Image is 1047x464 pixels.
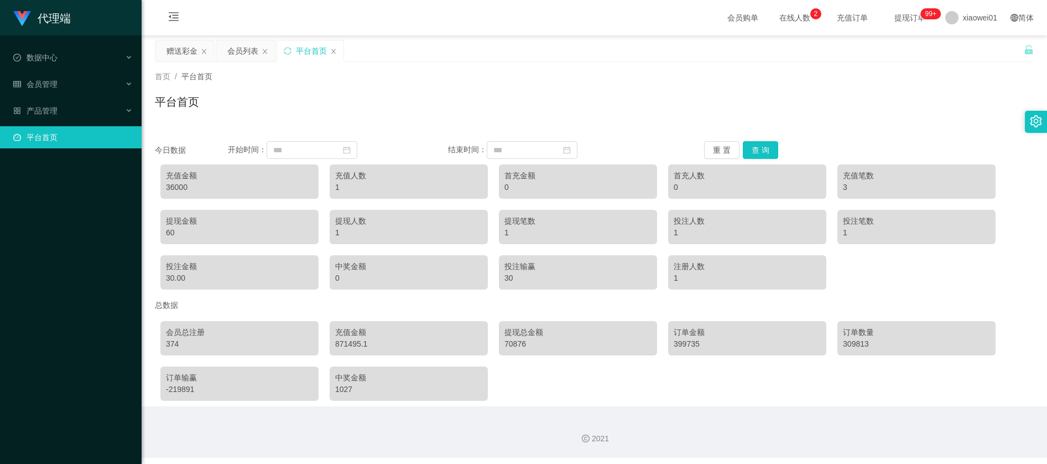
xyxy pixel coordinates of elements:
i: 图标: check-circle-o [13,54,21,61]
div: 提现金额 [166,215,313,227]
i: 图标: calendar [343,146,351,154]
div: 1 [504,227,652,239]
i: 图标: table [13,80,21,88]
div: 订单金额 [674,327,821,338]
div: 1 [674,272,821,284]
span: 在线人数 [774,14,816,22]
div: 60 [166,227,313,239]
div: 总数据 [155,295,1034,316]
div: 提现总金额 [504,327,652,338]
div: 注册人数 [674,261,821,272]
div: 订单输赢 [166,372,313,384]
div: 1 [335,182,482,193]
span: 开始时间： [228,145,267,154]
div: 会员列表 [227,40,258,61]
div: 0 [335,272,482,284]
div: 平台首页 [296,40,327,61]
i: 图标: close [330,48,337,55]
div: 3 [843,182,990,193]
div: 0 [674,182,821,193]
i: 图标: unlock [1024,45,1034,55]
div: 1 [674,227,821,239]
i: 图标: copyright [582,435,590,442]
div: 374 [166,338,313,350]
div: 会员总注册 [166,327,313,338]
p: 2 [814,8,817,19]
div: 1 [335,227,482,239]
h1: 代理端 [38,1,71,36]
div: 30 [504,272,652,284]
div: 投注笔数 [843,215,990,227]
div: 提现笔数 [504,215,652,227]
i: 图标: close [262,48,268,55]
i: 图标: menu-fold [155,1,192,36]
div: 投注人数 [674,215,821,227]
div: 投注金额 [166,261,313,272]
div: 充值金额 [166,170,313,182]
div: 充值笔数 [843,170,990,182]
i: 图标: sync [284,47,291,55]
div: 1 [843,227,990,239]
div: 充值金额 [335,327,482,338]
div: 首充人数 [674,170,821,182]
div: 订单数量 [843,327,990,338]
div: 提现人数 [335,215,482,227]
span: 首页 [155,72,170,81]
sup: 1207 [921,8,941,19]
i: 图标: calendar [563,146,571,154]
div: -219891 [166,384,313,395]
div: 0 [504,182,652,193]
div: 中奖金额 [335,261,482,272]
a: 图标: dashboard平台首页 [13,126,133,148]
button: 重 置 [704,141,739,159]
span: 会员管理 [13,80,58,89]
span: 数据中心 [13,53,58,62]
sup: 2 [810,8,821,19]
i: 图标: global [1010,14,1018,22]
div: 36000 [166,182,313,193]
div: 中奖金额 [335,372,482,384]
div: 充值人数 [335,170,482,182]
div: 399735 [674,338,821,350]
div: 70876 [504,338,652,350]
span: 产品管理 [13,106,58,115]
i: 图标: setting [1030,115,1042,127]
i: 图标: close [201,48,207,55]
span: / [175,72,177,81]
div: 2021 [150,433,1038,445]
span: 平台首页 [181,72,212,81]
div: 1027 [335,384,482,395]
a: 代理端 [13,13,71,22]
h1: 平台首页 [155,94,199,110]
i: 图标: appstore-o [13,107,21,115]
div: 赠送彩金 [166,40,197,61]
span: 提现订单 [889,14,931,22]
span: 结束时间： [448,145,487,154]
div: 30.00 [166,272,313,284]
div: 871495.1 [335,338,482,350]
img: logo.9652507e.png [13,11,31,27]
div: 首充金额 [504,170,652,182]
div: 投注输赢 [504,261,652,272]
button: 查 询 [743,141,778,159]
span: 充值订单 [831,14,873,22]
div: 309813 [843,338,990,350]
div: 今日数据 [155,145,228,156]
